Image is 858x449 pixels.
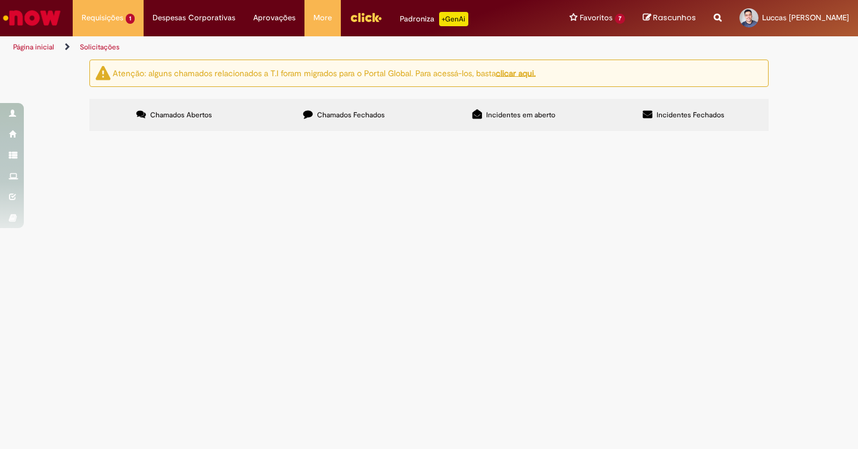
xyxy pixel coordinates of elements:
img: click_logo_yellow_360x200.png [350,8,382,26]
a: Solicitações [80,42,120,52]
span: Chamados Abertos [150,110,212,120]
span: More [313,12,332,24]
ul: Trilhas de página [9,36,563,58]
a: Página inicial [13,42,54,52]
span: 1 [126,14,135,24]
a: Rascunhos [643,13,696,24]
span: Requisições [82,12,123,24]
span: Incidentes Fechados [657,110,725,120]
span: Luccas [PERSON_NAME] [762,13,849,23]
a: clicar aqui. [496,67,536,78]
span: Aprovações [253,12,296,24]
span: Incidentes em aberto [486,110,555,120]
ng-bind-html: Atenção: alguns chamados relacionados a T.I foram migrados para o Portal Global. Para acessá-los,... [113,67,536,78]
div: Padroniza [400,12,468,26]
img: ServiceNow [1,6,63,30]
p: +GenAi [439,12,468,26]
span: 7 [615,14,625,24]
span: Despesas Corporativas [153,12,235,24]
span: Favoritos [580,12,613,24]
span: Rascunhos [653,12,696,23]
span: Chamados Fechados [317,110,385,120]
